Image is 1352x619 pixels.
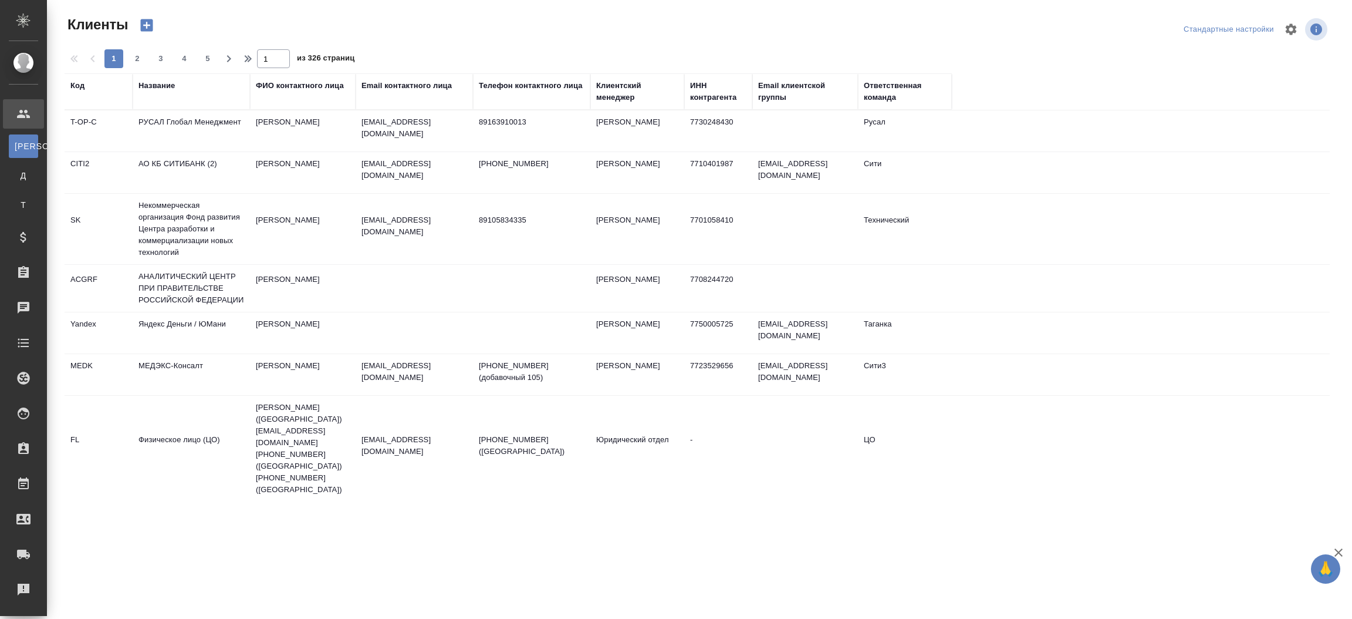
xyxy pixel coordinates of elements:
[858,208,952,250] td: Технический
[684,110,752,152] td: 7730248430
[596,80,678,103] div: Клиентский менеджер
[684,268,752,309] td: 7708244720
[1181,21,1277,39] div: split button
[361,80,452,92] div: Email контактного лица
[15,140,32,152] span: [PERSON_NAME]
[151,53,170,65] span: 3
[590,268,684,309] td: [PERSON_NAME]
[250,152,356,193] td: [PERSON_NAME]
[9,193,38,217] a: Т
[864,80,946,103] div: Ответственная команда
[133,265,250,312] td: АНАЛИТИЧЕСКИЙ ЦЕНТР ПРИ ПРАВИТЕЛЬСТВЕ РОССИЙСКОЙ ФЕДЕРАЦИИ
[133,152,250,193] td: АО КБ СИТИБАНК (2)
[65,428,133,469] td: FL
[361,434,467,457] p: [EMAIL_ADDRESS][DOMAIN_NAME]
[15,170,32,181] span: Д
[590,208,684,250] td: [PERSON_NAME]
[133,110,250,152] td: РУСАЛ Глобал Менеджмент
[684,208,752,250] td: 7701058410
[9,134,38,158] a: [PERSON_NAME]
[65,152,133,193] td: CITI2
[858,428,952,469] td: ЦО
[479,434,584,457] p: [PHONE_NUMBER] ([GEOGRAPHIC_DATA])
[9,164,38,187] a: Д
[65,312,133,354] td: Yandex
[684,354,752,395] td: 7723529656
[133,194,250,264] td: Некоммерческая организация Фонд развития Центра разработки и коммерциализации новых технологий
[1305,18,1330,41] span: Посмотреть информацию
[250,312,356,354] td: [PERSON_NAME]
[858,312,952,354] td: Таганка
[297,51,354,68] span: из 326 страниц
[250,208,356,250] td: [PERSON_NAME]
[250,268,356,309] td: [PERSON_NAME]
[128,53,147,65] span: 2
[590,428,684,469] td: Юридический отдел
[138,80,175,92] div: Название
[128,49,147,68] button: 2
[479,80,583,92] div: Телефон контактного лица
[65,110,133,152] td: T-OP-C
[479,116,584,128] p: 89163910013
[479,360,584,383] p: [PHONE_NUMBER] (добавочный 105)
[1316,557,1336,581] span: 🙏
[175,53,194,65] span: 4
[1311,554,1340,584] button: 🙏
[590,152,684,193] td: [PERSON_NAME]
[15,199,32,211] span: Т
[133,15,161,35] button: Создать
[590,312,684,354] td: [PERSON_NAME]
[250,396,356,502] td: [PERSON_NAME] ([GEOGRAPHIC_DATA]) [EMAIL_ADDRESS][DOMAIN_NAME] [PHONE_NUMBER] ([GEOGRAPHIC_DATA])...
[858,110,952,152] td: Русал
[684,152,752,193] td: 7710401987
[590,354,684,395] td: [PERSON_NAME]
[1277,15,1305,43] span: Настроить таблицу
[133,312,250,354] td: Яндекс Деньги / ЮМани
[590,110,684,152] td: [PERSON_NAME]
[250,354,356,395] td: [PERSON_NAME]
[690,80,746,103] div: ИНН контрагента
[175,49,194,68] button: 4
[752,312,858,354] td: [EMAIL_ADDRESS][DOMAIN_NAME]
[858,152,952,193] td: Сити
[858,354,952,395] td: Сити3
[65,208,133,250] td: SK
[684,312,752,354] td: 7750005725
[361,158,467,181] p: [EMAIL_ADDRESS][DOMAIN_NAME]
[198,49,217,68] button: 5
[65,354,133,395] td: MEDK
[256,80,344,92] div: ФИО контактного лица
[133,354,250,395] td: МЕДЭКС-Консалт
[65,15,128,34] span: Клиенты
[361,116,467,140] p: [EMAIL_ADDRESS][DOMAIN_NAME]
[758,80,852,103] div: Email клиентской группы
[361,360,467,383] p: [EMAIL_ADDRESS][DOMAIN_NAME]
[752,354,858,395] td: [EMAIL_ADDRESS][DOMAIN_NAME]
[250,110,356,152] td: [PERSON_NAME]
[361,214,467,238] p: [EMAIL_ADDRESS][DOMAIN_NAME]
[684,428,752,469] td: -
[65,268,133,309] td: ACGRF
[752,152,858,193] td: [EMAIL_ADDRESS][DOMAIN_NAME]
[479,214,584,226] p: 89105834335
[133,428,250,469] td: Физическое лицо (ЦО)
[70,80,84,92] div: Код
[479,158,584,170] p: [PHONE_NUMBER]
[151,49,170,68] button: 3
[198,53,217,65] span: 5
